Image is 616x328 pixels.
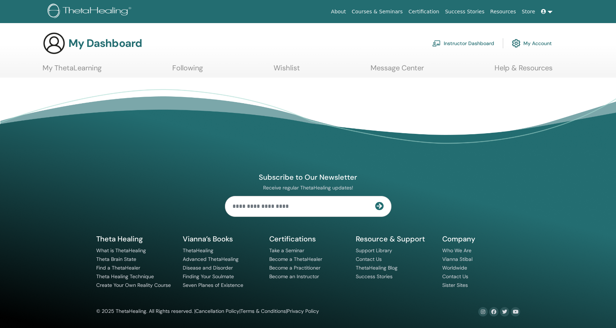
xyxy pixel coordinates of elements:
[96,247,146,254] a: What is ThetaHealing
[183,264,233,271] a: Disease and Disorder
[356,273,393,280] a: Success Stories
[356,264,398,271] a: ThetaHealing Blog
[43,64,102,78] a: My ThetaLearning
[195,308,239,314] a: Cancellation Policy
[442,256,473,262] a: Vianna Stibal
[96,234,174,244] h5: Theta Healing
[442,273,468,280] a: Contact Us
[48,4,134,20] img: logo.png
[183,282,243,288] a: Seven Planes of Existence
[442,264,467,271] a: Worldwide
[356,247,392,254] a: Support Library
[442,234,520,244] h5: Company
[442,282,468,288] a: Sister Sites
[240,308,286,314] a: Terms & Conditions
[356,234,434,244] h5: Resource & Support
[183,234,261,244] h5: Vianna’s Books
[225,184,391,191] p: Receive regular ThetaHealing updates!
[43,32,66,55] img: generic-user-icon.jpg
[269,273,319,280] a: Become an Instructor
[328,5,349,18] a: About
[487,5,519,18] a: Resources
[96,256,136,262] a: Theta Brain State
[287,308,319,314] a: Privacy Policy
[269,256,322,262] a: Become a ThetaHealer
[172,64,203,78] a: Following
[269,234,347,244] h5: Certifications
[269,247,304,254] a: Take a Seminar
[96,273,154,280] a: Theta Healing Technique
[183,273,234,280] a: Finding Your Soulmate
[519,5,538,18] a: Store
[225,172,391,182] h4: Subscribe to Our Newsletter
[183,256,239,262] a: Advanced ThetaHealing
[512,35,552,51] a: My Account
[442,5,487,18] a: Success Stories
[269,264,320,271] a: Become a Practitioner
[432,35,494,51] a: Instructor Dashboard
[432,40,441,47] img: chalkboard-teacher.svg
[96,282,171,288] a: Create Your Own Reality Course
[406,5,442,18] a: Certification
[68,37,142,50] h3: My Dashboard
[96,264,140,271] a: Find a ThetaHealer
[96,307,319,316] div: © 2025 ThetaHealing. All Rights reserved. | | |
[349,5,406,18] a: Courses & Seminars
[183,247,213,254] a: ThetaHealing
[371,64,424,78] a: Message Center
[442,247,471,254] a: Who We Are
[356,256,382,262] a: Contact Us
[512,37,520,49] img: cog.svg
[274,64,300,78] a: Wishlist
[495,64,553,78] a: Help & Resources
